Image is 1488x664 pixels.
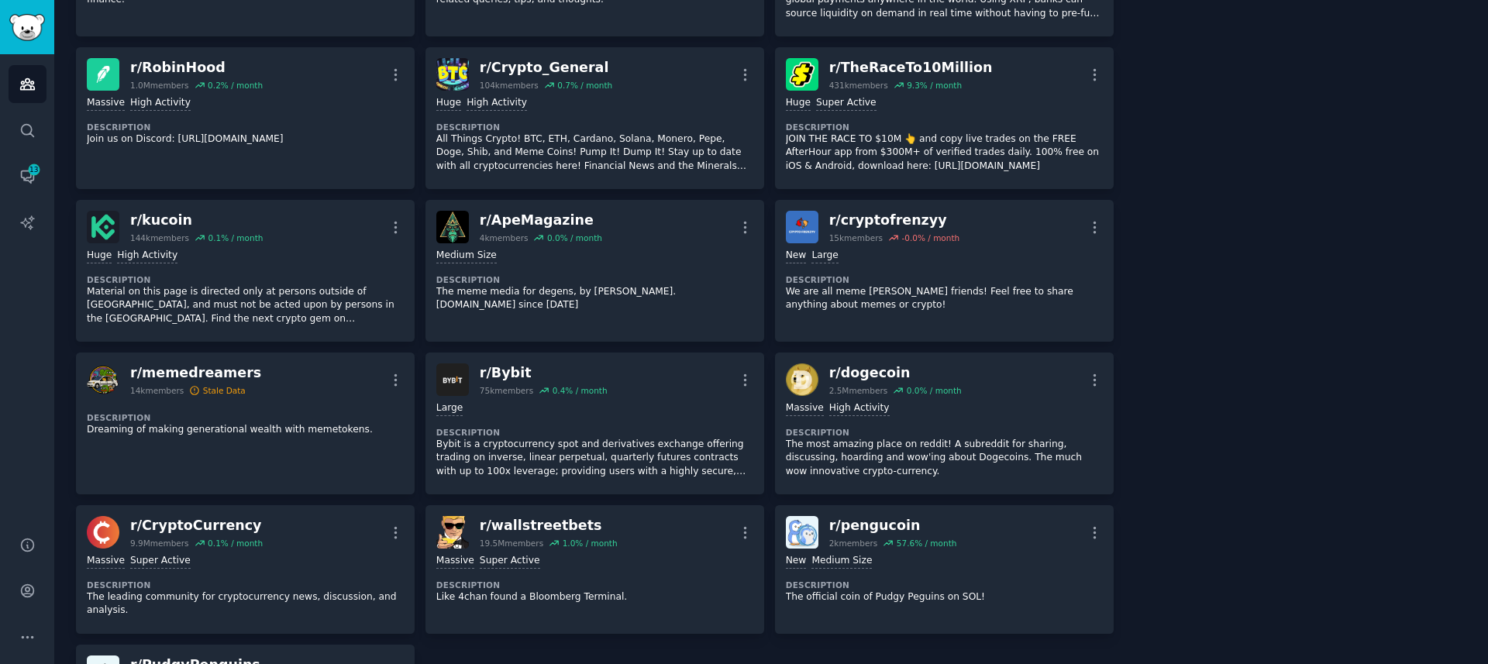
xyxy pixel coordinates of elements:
[208,232,263,243] div: 0.1 % / month
[553,385,608,396] div: 0.4 % / month
[130,80,189,91] div: 1.0M members
[76,353,415,494] a: memedreamersr/memedreamers14kmembersStale DataDescriptionDreaming of making generational wealth w...
[786,554,807,569] div: New
[436,401,463,416] div: Large
[436,122,753,132] dt: Description
[786,590,1103,604] p: The official coin of Pudgy Peguins on SOL!
[130,516,263,535] div: r/ CryptoCurrency
[87,516,119,549] img: CryptoCurrency
[436,516,469,549] img: wallstreetbets
[829,58,993,77] div: r/ TheRaceTo10Million
[436,554,474,569] div: Massive
[87,274,404,285] dt: Description
[87,96,125,111] div: Massive
[208,80,263,91] div: 0.2 % / month
[786,274,1103,285] dt: Description
[436,132,753,174] p: All Things Crypto! BTC, ETH, Cardano, Solana, Monero, Pepe, Doge, Shib, and Meme Coins! Pump It! ...
[829,401,890,416] div: High Activity
[130,363,261,383] div: r/ memedreamers
[480,58,612,77] div: r/ Crypto_General
[816,96,877,111] div: Super Active
[436,363,469,396] img: Bybit
[87,363,119,396] img: memedreamers
[829,538,878,549] div: 2k members
[480,554,540,569] div: Super Active
[907,80,962,91] div: 9.3 % / month
[786,249,807,263] div: New
[130,232,189,243] div: 144k members
[9,14,45,41] img: GummySearch logo
[87,132,404,146] p: Join us on Discord: [URL][DOMAIN_NAME]
[76,200,415,342] a: kucoinr/kucoin144kmembers0.1% / monthHugeHigh ActivityDescriptionMaterial on this page is directe...
[130,58,263,77] div: r/ RobinHood
[775,200,1114,342] a: cryptofrenzyyr/cryptofrenzyy15kmembers-0.0% / monthNewLargeDescriptionWe are all meme [PERSON_NAM...
[130,385,184,396] div: 14k members
[786,58,818,91] img: TheRaceTo10Million
[436,590,753,604] p: Like 4chan found a Bloomberg Terminal.
[87,249,112,263] div: Huge
[775,353,1114,494] a: dogecoinr/dogecoin2.5Mmembers0.0% / monthMassiveHigh ActivityDescriptionThe most amazing place on...
[87,554,125,569] div: Massive
[425,200,764,342] a: ApeMagaziner/ApeMagazine4kmembers0.0% / monthMedium SizeDescriptionThe meme media for degens, by ...
[786,516,818,549] img: pengucoin
[87,285,404,326] p: Material on this page is directed only at persons outside of [GEOGRAPHIC_DATA], and must not be a...
[27,164,41,175] span: 13
[775,47,1114,189] a: TheRaceTo10Millionr/TheRaceTo10Million431kmembers9.3% / monthHugeSuper ActiveDescriptionJOIN THE ...
[436,274,753,285] dt: Description
[436,285,753,312] p: The meme media for degens, by [PERSON_NAME]. [DOMAIN_NAME] since [DATE]
[480,211,602,230] div: r/ ApeMagazine
[117,249,177,263] div: High Activity
[76,505,415,634] a: CryptoCurrencyr/CryptoCurrency9.9Mmembers0.1% / monthMassiveSuper ActiveDescriptionThe leading co...
[436,58,469,91] img: Crypto_General
[87,590,404,618] p: The leading community for cryptocurrency news, discussion, and analysis.
[480,516,618,535] div: r/ wallstreetbets
[811,249,838,263] div: Large
[901,232,959,243] div: -0.0 % / month
[436,580,753,590] dt: Description
[786,211,818,243] img: cryptofrenzyy
[829,80,888,91] div: 431k members
[907,385,962,396] div: 0.0 % / month
[130,96,191,111] div: High Activity
[829,211,960,230] div: r/ cryptofrenzyy
[425,505,764,634] a: wallstreetbetsr/wallstreetbets19.5Mmembers1.0% / monthMassiveSuper ActiveDescriptionLike 4chan fo...
[87,423,404,437] p: Dreaming of making generational wealth with memetokens.
[786,427,1103,438] dt: Description
[480,232,529,243] div: 4k members
[203,385,246,396] div: Stale Data
[87,412,404,423] dt: Description
[786,96,811,111] div: Huge
[563,538,618,549] div: 1.0 % / month
[436,249,497,263] div: Medium Size
[87,122,404,132] dt: Description
[425,47,764,189] a: Crypto_Generalr/Crypto_General104kmembers0.7% / monthHugeHigh ActivityDescriptionAll Things Crypt...
[480,363,608,383] div: r/ Bybit
[9,157,46,195] a: 13
[480,80,539,91] div: 104k members
[829,232,883,243] div: 15k members
[436,211,469,243] img: ApeMagazine
[786,285,1103,312] p: We are all meme [PERSON_NAME] friends! Feel free to share anything about memes or crypto!
[467,96,527,111] div: High Activity
[829,385,888,396] div: 2.5M members
[436,427,753,438] dt: Description
[87,58,119,91] img: RobinHood
[208,538,263,549] div: 0.1 % / month
[786,401,824,416] div: Massive
[130,211,263,230] div: r/ kucoin
[130,554,191,569] div: Super Active
[786,122,1103,132] dt: Description
[775,505,1114,634] a: pengucoinr/pengucoin2kmembers57.6% / monthNewMedium SizeDescriptionThe official coin of Pudgy Peg...
[480,385,533,396] div: 75k members
[436,438,753,479] p: Bybit is a cryptocurrency spot and derivatives exchange offering trading on inverse, linear perpe...
[547,232,602,243] div: 0.0 % / month
[87,580,404,590] dt: Description
[87,211,119,243] img: kucoin
[130,538,189,549] div: 9.9M members
[425,353,764,494] a: Bybitr/Bybit75kmembers0.4% / monthLargeDescriptionBybit is a cryptocurrency spot and derivatives ...
[557,80,612,91] div: 0.7 % / month
[811,554,872,569] div: Medium Size
[786,438,1103,479] p: The most amazing place on reddit! A subreddit for sharing, discussing, hoarding and wow'ing about...
[480,538,543,549] div: 19.5M members
[786,580,1103,590] dt: Description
